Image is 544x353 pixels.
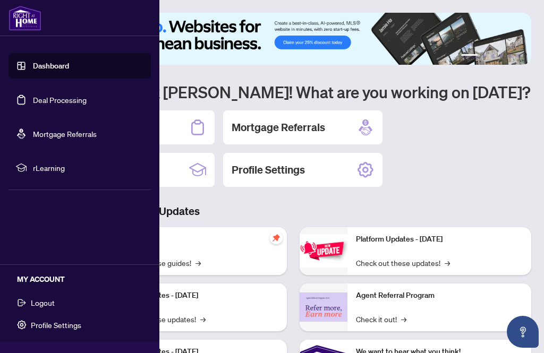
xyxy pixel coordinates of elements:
[33,129,97,139] a: Mortgage Referrals
[55,204,531,219] h3: Brokerage & Industry Updates
[33,162,143,174] span: rLearning
[499,54,504,58] button: 4
[356,313,406,325] a: Check it out!→
[31,294,55,311] span: Logout
[491,54,495,58] button: 3
[8,294,151,312] button: Logout
[507,316,539,348] button: Open asap
[232,162,305,177] h2: Profile Settings
[516,54,521,58] button: 6
[55,82,531,102] h1: Welcome back [PERSON_NAME]! What are you working on [DATE]?
[356,234,523,245] p: Platform Updates - [DATE]
[232,120,325,135] h2: Mortgage Referrals
[508,54,512,58] button: 5
[300,234,347,268] img: Platform Updates - June 23, 2025
[195,257,201,269] span: →
[17,273,151,285] h5: MY ACCOUNT
[8,5,41,31] img: logo
[356,257,450,269] a: Check out these updates!→
[401,313,406,325] span: →
[112,290,278,302] p: Platform Updates - [DATE]
[270,231,283,244] span: pushpin
[112,234,278,245] p: Self-Help
[8,316,151,334] button: Profile Settings
[33,95,87,105] a: Deal Processing
[482,54,487,58] button: 2
[356,290,523,302] p: Agent Referral Program
[33,61,69,71] a: Dashboard
[300,292,347,322] img: Agent Referral Program
[461,54,478,58] button: 1
[200,313,206,325] span: →
[31,316,81,333] span: Profile Settings
[55,13,531,65] img: Slide 0
[445,257,450,269] span: →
